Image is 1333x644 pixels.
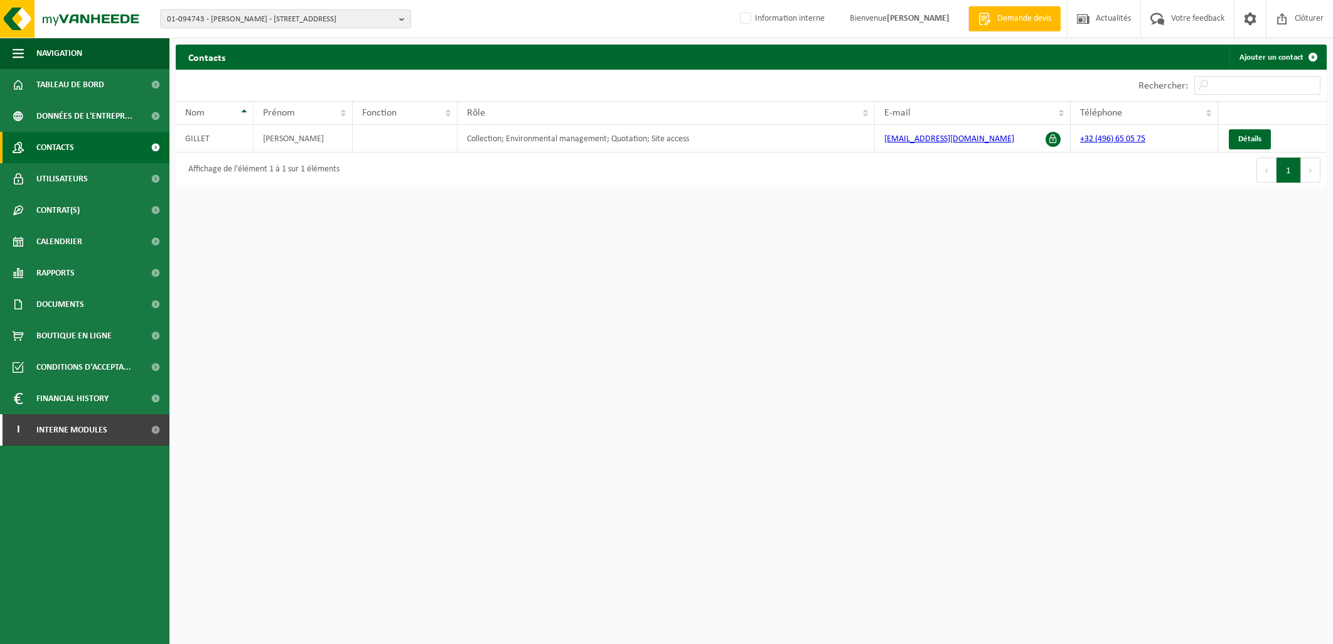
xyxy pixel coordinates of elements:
span: Interne modules [36,414,107,446]
span: Documents [36,289,84,320]
td: GILLET [176,125,254,153]
span: E-mail [884,108,911,118]
div: Affichage de l'élément 1 à 1 sur 1 éléments [182,159,340,181]
span: I [13,414,24,446]
a: +32 (496) 65 05 75 [1080,134,1145,144]
span: Nom [185,108,205,118]
strong: [PERSON_NAME] [887,14,950,23]
span: Détails [1238,135,1261,143]
h2: Contacts [176,45,238,69]
td: [PERSON_NAME] [254,125,353,153]
span: Prénom [263,108,295,118]
button: Next [1301,158,1320,183]
span: Financial History [36,383,109,414]
button: Previous [1256,158,1277,183]
span: Demande devis [994,13,1054,25]
span: 01-094743 - [PERSON_NAME] - [STREET_ADDRESS] [167,10,394,29]
span: Rôle [467,108,485,118]
span: Boutique en ligne [36,320,112,352]
span: Rapports [36,257,75,289]
a: Détails [1229,129,1271,149]
span: Contacts [36,132,74,163]
button: 1 [1277,158,1301,183]
span: Calendrier [36,226,82,257]
a: Demande devis [968,6,1061,31]
button: 01-094743 - [PERSON_NAME] - [STREET_ADDRESS] [160,9,411,28]
a: Ajouter un contact [1229,45,1325,70]
span: Contrat(s) [36,195,80,226]
td: Collection; Environmental management; Quotation; Site access [458,125,875,153]
label: Rechercher: [1138,81,1188,91]
label: Information interne [737,9,825,28]
span: Tableau de bord [36,69,104,100]
a: [EMAIL_ADDRESS][DOMAIN_NAME] [884,134,1014,144]
span: Données de l'entrepr... [36,100,132,132]
span: Conditions d'accepta... [36,352,131,383]
span: Utilisateurs [36,163,88,195]
span: Navigation [36,38,82,69]
span: Téléphone [1080,108,1122,118]
span: Fonction [362,108,397,118]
